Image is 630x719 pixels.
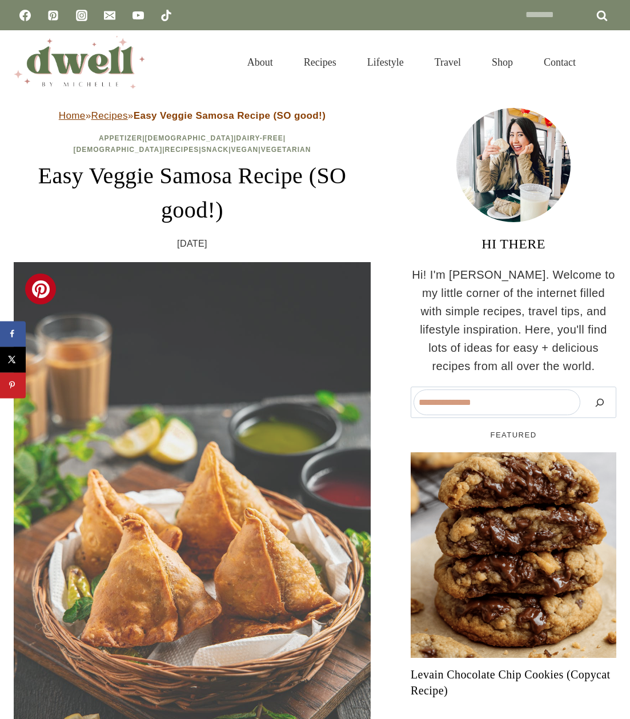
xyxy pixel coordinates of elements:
h1: Easy Veggie Samosa Recipe (SO good!) [14,159,371,227]
a: About [232,44,288,81]
a: Shop [476,44,528,81]
a: Levain Chocolate Chip Cookies (Copycat Recipe) [411,666,616,698]
a: TikTok [155,4,178,27]
a: Contact [528,44,591,81]
a: Lifestyle [352,44,419,81]
a: Dairy-Free [236,134,283,142]
a: Appetizer [99,134,142,142]
a: Snack [202,146,229,154]
a: Vegan [231,146,259,154]
a: [DEMOGRAPHIC_DATA] [145,134,234,142]
a: Home [59,110,86,121]
span: | | | | | | | [74,134,311,153]
button: Search [586,389,613,415]
a: Travel [419,44,476,81]
a: Email [98,4,121,27]
p: Hi! I'm [PERSON_NAME]. Welcome to my little corner of the internet filled with simple recipes, tr... [411,266,616,375]
nav: Primary Navigation [232,44,591,81]
time: [DATE] [177,236,207,251]
a: Recipes [91,110,128,121]
a: Read More Levain Chocolate Chip Cookies (Copycat Recipe) [411,452,616,658]
a: Instagram [70,4,93,27]
a: Recipes [165,146,199,154]
h3: HI THERE [411,234,616,254]
strong: Easy Veggie Samosa Recipe (SO good!) [134,110,326,121]
span: » » [59,110,326,121]
a: Recipes [288,44,352,81]
a: Facebook [14,4,37,27]
a: YouTube [127,4,150,27]
h5: FEATURED [411,429,616,441]
a: Pinterest [42,4,65,27]
a: [DEMOGRAPHIC_DATA] [74,146,163,154]
button: View Search Form [597,53,616,72]
img: DWELL by michelle [14,36,145,89]
a: Vegetarian [261,146,311,154]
